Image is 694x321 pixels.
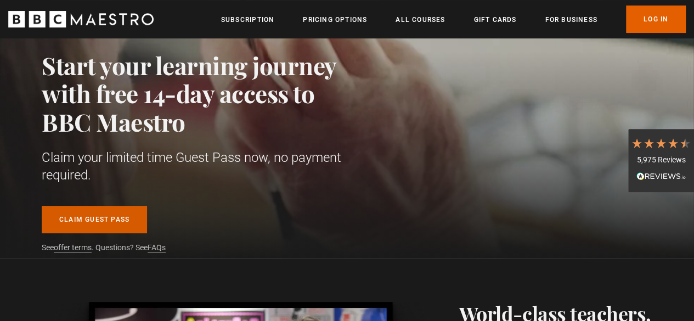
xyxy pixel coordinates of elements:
[473,14,516,25] a: Gift Cards
[148,243,166,252] a: FAQs
[626,5,686,33] a: Log In
[396,14,445,25] a: All Courses
[631,155,691,166] div: 5,975 Reviews
[42,206,147,233] a: Claim guest pass
[631,137,691,149] div: 4.7 Stars
[42,149,365,184] p: Claim your limited time Guest Pass now, no payment required.
[545,14,597,25] a: For business
[42,242,365,254] p: See . Questions? See
[636,172,686,180] img: REVIEWS.io
[303,14,367,25] a: Pricing Options
[54,243,92,252] a: offer terms
[628,129,694,193] div: 5,975 ReviewsRead All Reviews
[221,14,274,25] a: Subscription
[221,5,686,33] nav: Primary
[42,51,365,136] h1: Start your learning journey with free 14-day access to BBC Maestro
[631,171,691,184] div: Read All Reviews
[8,11,154,27] svg: BBC Maestro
